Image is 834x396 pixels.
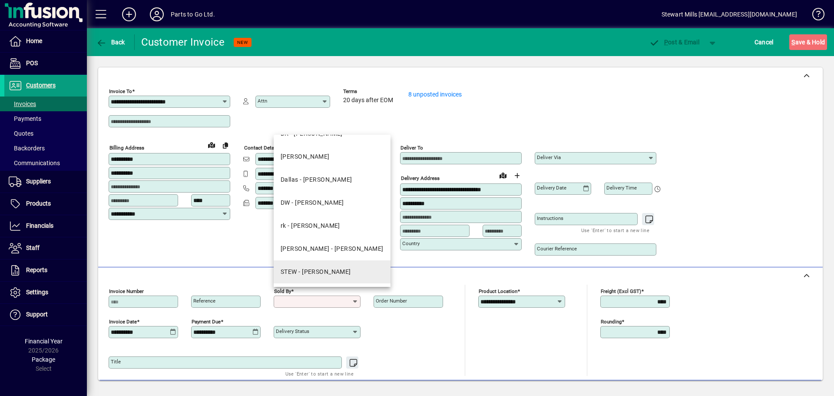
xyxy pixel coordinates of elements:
span: Suppliers [26,178,51,185]
mat-label: Product location [479,288,517,294]
mat-label: Invoice number [109,288,144,294]
mat-label: Attn [258,98,267,104]
button: Back [94,34,127,50]
a: Invoices [4,97,87,111]
mat-label: Reference [193,298,215,304]
span: Terms [343,89,395,94]
a: Backorders [4,141,87,156]
div: [PERSON_NAME] - [PERSON_NAME] [281,244,384,253]
mat-label: Deliver via [537,154,561,160]
span: NEW [237,40,248,45]
button: Choose address [510,169,524,183]
mat-label: Title [111,359,121,365]
mat-label: Invoice To [109,88,132,94]
span: Customers [26,82,56,89]
span: Reports [26,266,47,273]
span: Package [32,356,55,363]
button: Post & Email [645,34,704,50]
button: Add [115,7,143,22]
span: Invoices [9,100,36,107]
a: Settings [4,282,87,303]
div: Parts to Go Ltd. [171,7,215,21]
a: Quotes [4,126,87,141]
div: [PERSON_NAME] [281,152,330,161]
mat-label: Instructions [537,215,563,221]
app-page-header-button: Back [87,34,135,50]
span: S [791,39,795,46]
button: Profile [143,7,171,22]
mat-option: LD - Laurie Dawes [274,145,391,168]
span: Communications [9,160,60,166]
span: Quotes [9,130,33,137]
span: Financials [26,222,53,229]
mat-label: Delivery status [276,328,309,334]
mat-label: Invoice date [109,319,137,325]
span: Home [26,37,42,44]
div: Stewart Mills [EMAIL_ADDRESS][DOMAIN_NAME] [662,7,797,21]
span: Products [26,200,51,207]
div: rk - [PERSON_NAME] [281,221,340,230]
mat-hint: Use 'Enter' to start a new line [285,369,354,379]
span: Payments [9,115,41,122]
mat-option: rk - Rajat Kapoor [274,214,391,237]
a: 8 unposted invoices [408,91,462,98]
mat-label: Deliver To [400,145,423,151]
span: Staff [26,244,40,251]
span: Support [26,311,48,318]
mat-option: SHANE - Shane Anderson [274,237,391,260]
a: View on map [205,138,218,152]
mat-option: STEW - Stewart Mills [274,260,391,283]
a: View on map [496,168,510,182]
a: Staff [4,237,87,259]
mat-label: Delivery time [606,185,637,191]
span: POS [26,60,38,67]
span: 20 days after EOM [343,97,393,104]
a: Suppliers [4,171,87,193]
a: Knowledge Base [806,2,823,30]
a: Reports [4,260,87,281]
button: Save & Hold [789,34,827,50]
mat-label: Courier Reference [537,246,577,252]
mat-label: Delivery date [537,185,566,191]
span: Back [96,39,125,46]
span: P [664,39,668,46]
div: Dallas - [PERSON_NAME] [281,175,352,184]
span: Financial Year [25,338,63,345]
div: DW - [PERSON_NAME] [281,198,344,207]
div: Customer Invoice [141,35,225,49]
mat-label: Country [402,240,420,246]
mat-option: DW - Dave Wheatley [274,191,391,214]
a: Communications [4,156,87,170]
span: Cancel [755,35,774,49]
mat-label: Rounding [601,319,622,325]
a: Payments [4,111,87,126]
button: Copy to Delivery address [218,138,232,152]
mat-option: Dallas - Dallas Iosefo [274,168,391,191]
a: Products [4,193,87,215]
span: ave & Hold [791,35,825,49]
a: Home [4,30,87,52]
mat-label: Payment due [192,319,221,325]
mat-label: Order number [376,298,407,304]
mat-label: Sold by [274,288,291,294]
mat-hint: Use 'Enter' to start a new line [581,225,649,235]
a: Support [4,304,87,326]
mat-label: Freight (excl GST) [601,288,641,294]
a: Financials [4,215,87,237]
span: ost & Email [649,39,699,46]
div: STEW - [PERSON_NAME] [281,267,351,276]
span: Backorders [9,145,45,152]
button: Cancel [752,34,776,50]
span: Settings [26,289,48,296]
a: POS [4,53,87,74]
